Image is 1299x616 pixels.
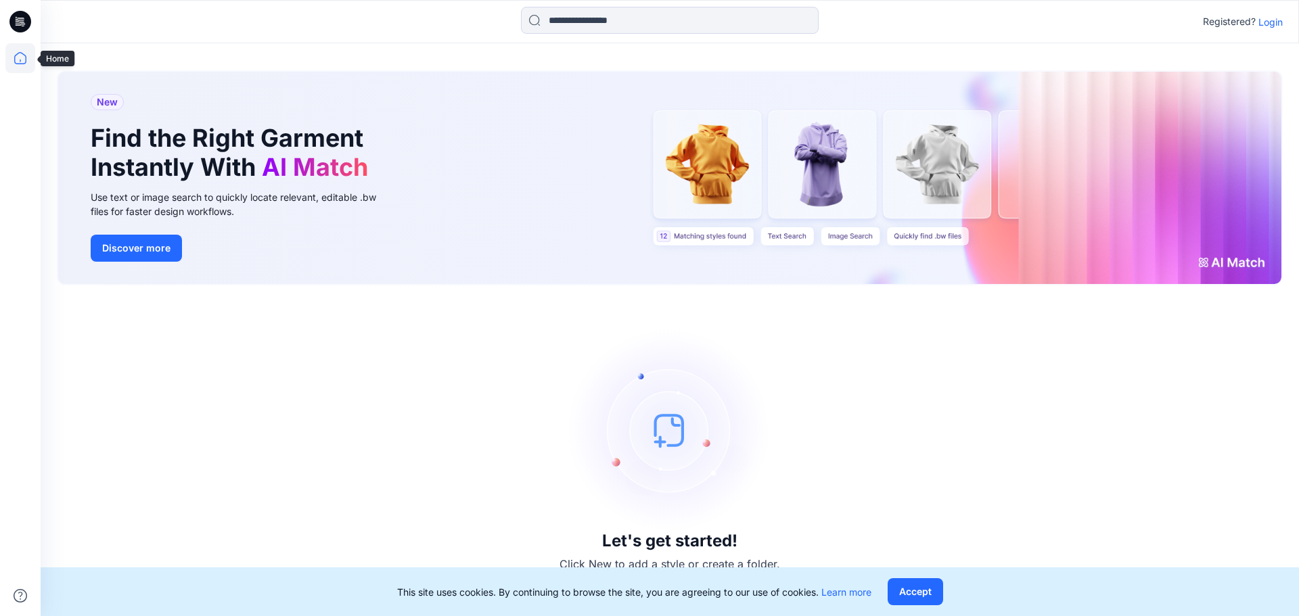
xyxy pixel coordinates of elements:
div: Use text or image search to quickly locate relevant, editable .bw files for faster design workflows. [91,190,395,218]
span: AI Match [262,152,368,182]
h1: Find the Right Garment Instantly With [91,124,375,182]
p: Click New to add a style or create a folder. [560,556,780,572]
p: Login [1258,15,1283,29]
button: Accept [888,578,943,605]
button: Discover more [91,235,182,262]
h3: Let's get started! [602,531,737,550]
span: New [97,94,118,110]
p: Registered? [1203,14,1256,30]
a: Learn more [821,586,871,598]
p: This site uses cookies. By continuing to browse the site, you are agreeing to our use of cookies. [397,585,871,599]
img: empty-state-image.svg [568,329,771,531]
